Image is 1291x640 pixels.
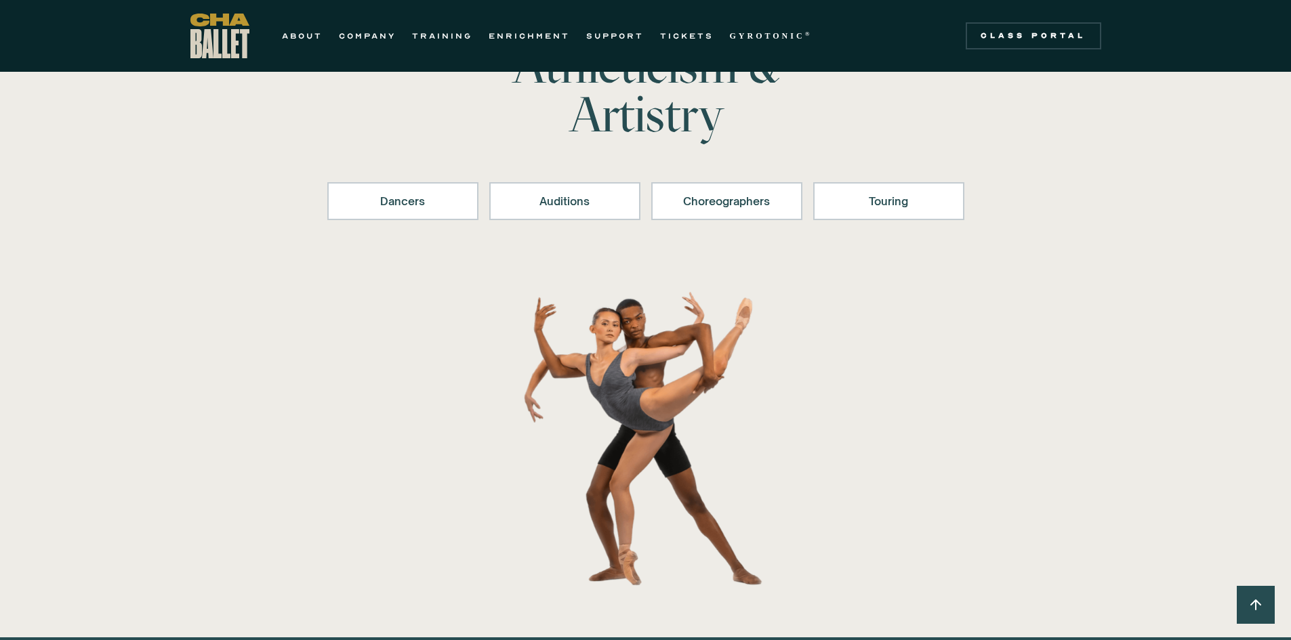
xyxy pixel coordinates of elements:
div: Touring [831,193,947,209]
a: ENRICHMENT [489,28,570,44]
div: Auditions [507,193,623,209]
a: Choreographers [651,182,802,220]
a: home [190,14,249,58]
a: TICKETS [660,28,714,44]
a: Dancers [327,182,478,220]
h1: Athleticism & Artistry [434,41,857,139]
div: Class Portal [974,30,1093,41]
sup: ® [805,30,813,37]
div: Choreographers [669,193,785,209]
a: Touring [813,182,964,220]
a: Class Portal [966,22,1101,49]
div: Dancers [345,193,461,209]
a: TRAINING [412,28,472,44]
strong: GYROTONIC [730,31,805,41]
a: Auditions [489,182,640,220]
a: ABOUT [282,28,323,44]
a: GYROTONIC® [730,28,813,44]
a: SUPPORT [586,28,644,44]
a: COMPANY [339,28,396,44]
